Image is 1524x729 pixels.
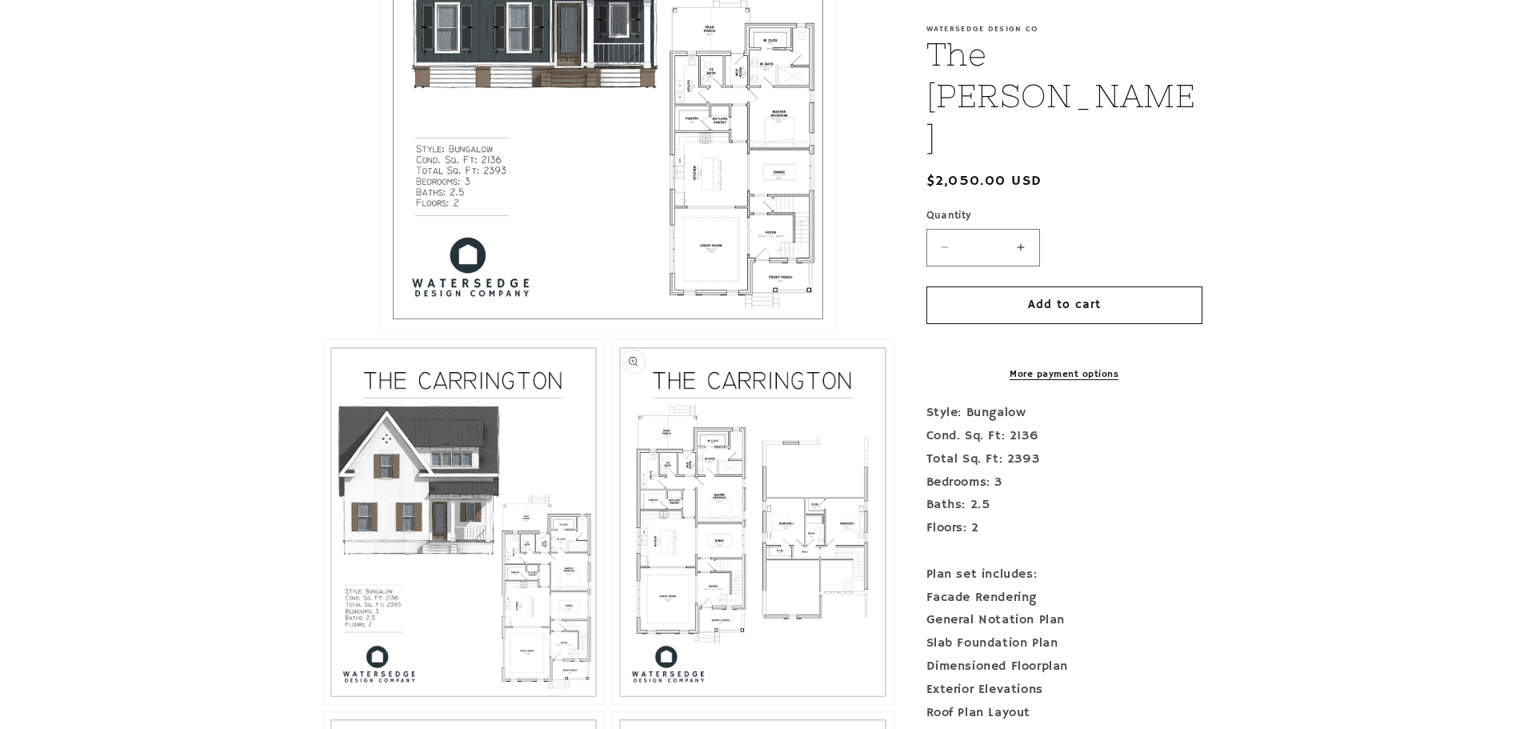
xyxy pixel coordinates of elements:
div: Facade Rendering [926,587,1202,610]
button: Add to cart [926,286,1202,324]
span: $2,050.00 USD [926,170,1042,192]
div: Roof Plan Layout [926,702,1202,725]
div: Slab Foundation Plan [926,632,1202,655]
div: Plan set includes: [926,563,1202,587]
div: Dimensioned Floorplan [926,655,1202,679]
h1: The [PERSON_NAME] [926,34,1202,158]
label: Quantity [926,208,1202,224]
div: General Notation Plan [926,609,1202,632]
a: More payment options [926,367,1202,382]
div: Exterior Elevations [926,679,1202,702]
p: Watersedge Design Co [926,24,1202,34]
